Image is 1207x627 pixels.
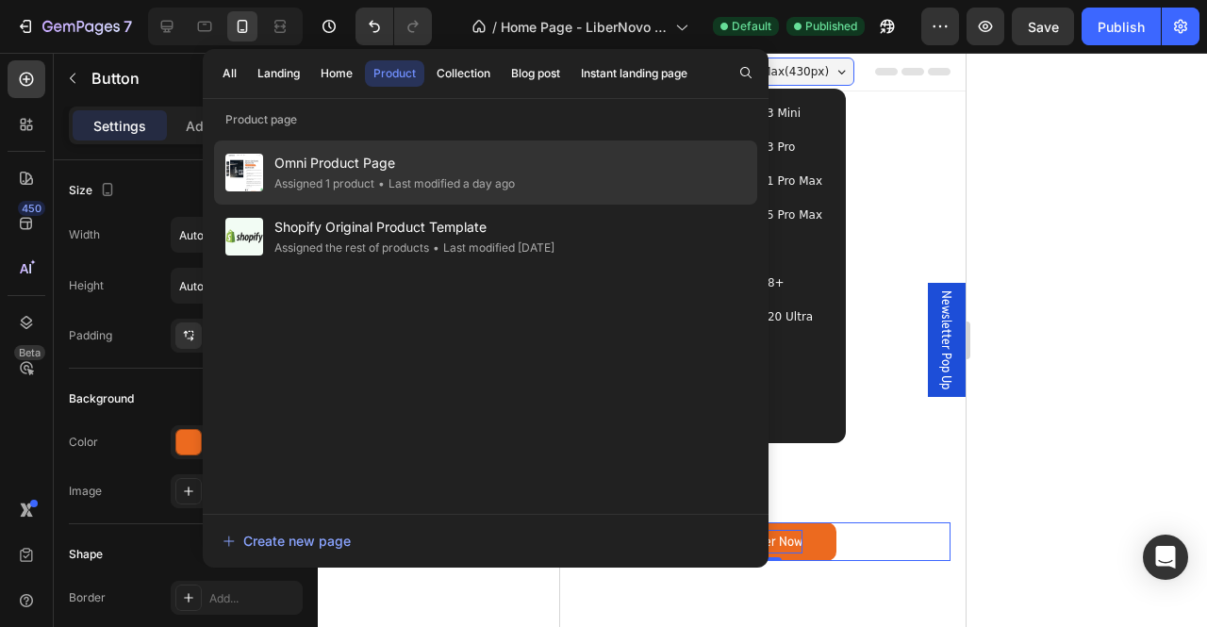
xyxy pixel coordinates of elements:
[321,65,353,82] div: Home
[581,65,687,82] div: Instant landing page
[1012,8,1074,45] button: Save
[572,60,696,87] button: Instant landing page
[14,345,45,360] div: Beta
[805,18,857,35] span: Published
[157,356,203,375] span: iPad Pro
[172,269,302,303] input: Auto
[69,483,102,500] div: Image
[1028,19,1059,35] span: Save
[222,522,750,560] button: Create new page
[223,65,237,82] div: All
[39,443,81,460] div: Button
[365,60,424,87] button: Product
[69,546,103,563] div: Shape
[163,477,242,501] div: Rich Text Editor. Editing area: main
[129,470,276,508] a: Rich Text Editor. Editing area: main
[437,65,490,82] div: Collection
[91,67,252,90] p: Button
[378,176,385,190] span: •
[157,187,194,206] span: Pixel 7
[124,15,132,38] p: 7
[15,333,390,388] h2: LiberNovo Omni
[69,226,100,243] div: Width
[355,8,432,45] div: Undo/Redo
[17,292,389,316] p: The World's First Dynamic Ergonomic Chair
[69,390,134,407] div: Background
[274,216,554,239] span: Shopify Original Product Template
[17,404,389,452] p: Adapts in real-time to your spine's curves with smart support angles and zero-gravity relief.
[157,85,235,104] span: iPhone 13 Pro
[120,9,269,28] span: iPhone 15 Pro Max ( 430 px)
[186,116,250,136] p: Advanced
[429,239,554,257] div: Last modified [DATE]
[69,589,106,606] div: Border
[157,119,262,138] span: iPhone 11 Pro Max
[511,65,560,82] div: Blog post
[433,240,439,255] span: •
[1082,8,1161,45] button: Publish
[209,590,298,607] div: Add...
[93,116,146,136] p: Settings
[172,218,302,252] input: Auto
[69,327,112,344] div: Padding
[374,174,515,193] div: Last modified a day ago
[157,221,224,239] span: Galaxy S8+
[312,60,361,87] button: Home
[492,17,497,37] span: /
[257,65,300,82] div: Landing
[214,60,245,87] button: All
[732,18,771,35] span: Default
[428,60,499,87] button: Collection
[1143,535,1188,580] div: Open Intercom Messenger
[69,178,119,204] div: Size
[274,152,515,174] span: Omni Product Page
[157,289,207,307] span: iPad Mini
[69,434,98,451] div: Color
[249,60,308,87] button: Landing
[18,201,45,216] div: 450
[1098,17,1145,37] div: Publish
[163,477,242,501] p: Pre-Order Now
[8,8,141,45] button: 7
[274,239,429,257] div: Assigned the rest of products
[157,255,253,273] span: Galaxy S20 Ultra
[69,277,104,294] div: Height
[503,60,569,87] button: Blog post
[223,531,351,551] div: Create new page
[501,17,668,37] span: Home Page - LiberNovo [GEOGRAPHIC_DATA]
[377,238,396,337] span: Newsletter Pop Up
[274,174,374,193] div: Assigned 1 product
[157,322,200,341] span: iPad Air
[203,110,769,129] p: Product page
[373,65,416,82] div: Product
[157,153,262,172] span: iPhone 15 Pro Max
[157,51,240,70] span: iPhone 13 Mini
